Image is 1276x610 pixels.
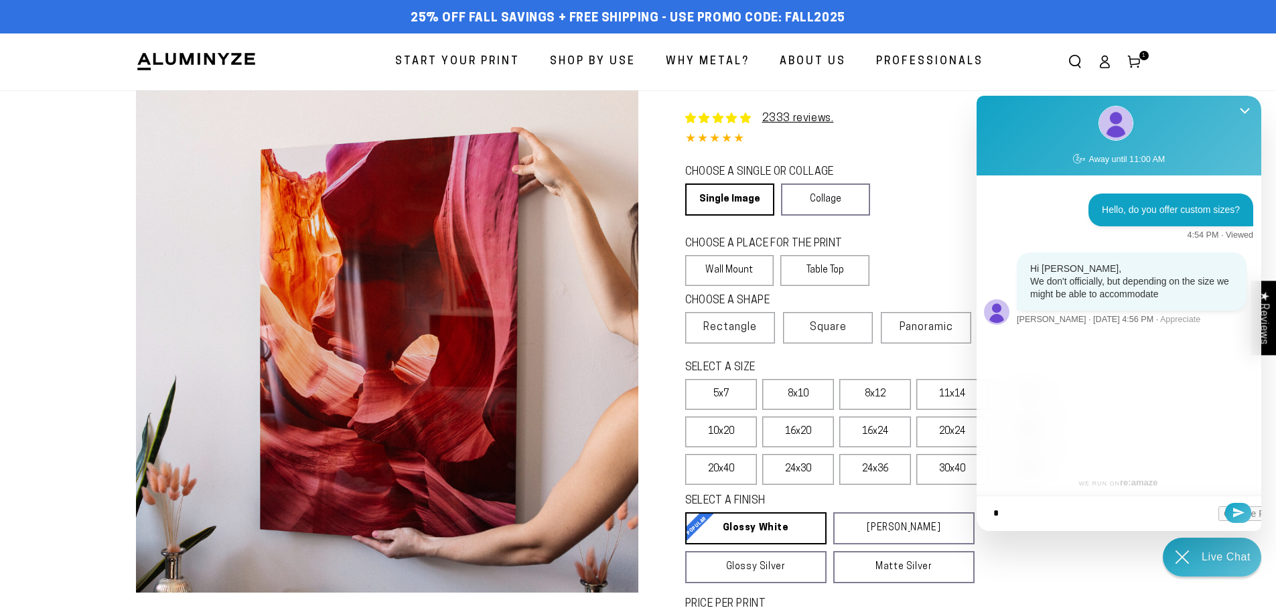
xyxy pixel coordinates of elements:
[540,44,646,80] a: Shop By Use
[810,319,847,335] span: Square
[395,52,520,72] span: Start Your Print
[916,454,988,485] label: 30x40
[685,379,757,410] label: 5x7
[780,255,869,286] label: Table Top
[1202,538,1251,577] div: Contact Us Directly
[685,293,859,309] legend: CHOOSE A SHAPE
[866,44,993,80] a: Professionals
[770,44,856,80] a: About Us
[411,11,845,26] span: 25% off FALL Savings + Free Shipping - Use Promo Code: FALL2025
[1163,538,1261,577] div: Chat widget toggle
[839,454,911,485] label: 24x36
[685,130,1141,149] div: 4.85 out of 5.0 stars
[900,322,953,333] span: Panoramic
[1232,96,1258,128] button: Close Shoutbox
[1142,51,1146,60] span: 1
[685,512,827,544] a: Glossy White
[685,416,757,447] label: 10x20
[685,255,774,286] label: Wall Mount
[685,236,857,252] legend: CHOOSE A PLACE FOR THE PRINT
[656,44,760,80] a: Why Metal?
[762,416,834,447] label: 16x20
[136,52,257,72] img: Aluminyze
[685,165,858,180] legend: CHOOSE A SINGLE OR COLLAGE
[1060,47,1090,76] summary: Search our site
[1251,281,1276,355] div: Click to open Judge.me floating reviews tab
[916,416,988,447] label: 20x24
[685,551,827,583] a: Glossy Silver
[685,493,942,509] legend: SELECT A FINISH
[685,183,774,216] a: Single Image
[977,96,1261,531] iframe: Re:amaze Chat
[839,379,911,410] label: 8x12
[762,454,834,485] label: 24x30
[385,44,530,80] a: Start Your Print
[550,52,636,72] span: Shop By Use
[839,416,911,447] label: 16x24
[762,379,834,410] label: 8x10
[833,551,975,583] a: Matte Silver
[703,319,757,335] span: Rectangle
[780,52,846,72] span: About Us
[781,183,870,216] a: Collage
[666,52,750,72] span: Why Metal?
[685,454,757,485] label: 20x40
[762,113,834,124] a: 2333 reviews.
[833,512,975,544] a: [PERSON_NAME]
[685,360,953,376] legend: SELECT A SIZE
[916,379,988,410] label: 11x14
[876,52,983,72] span: Professionals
